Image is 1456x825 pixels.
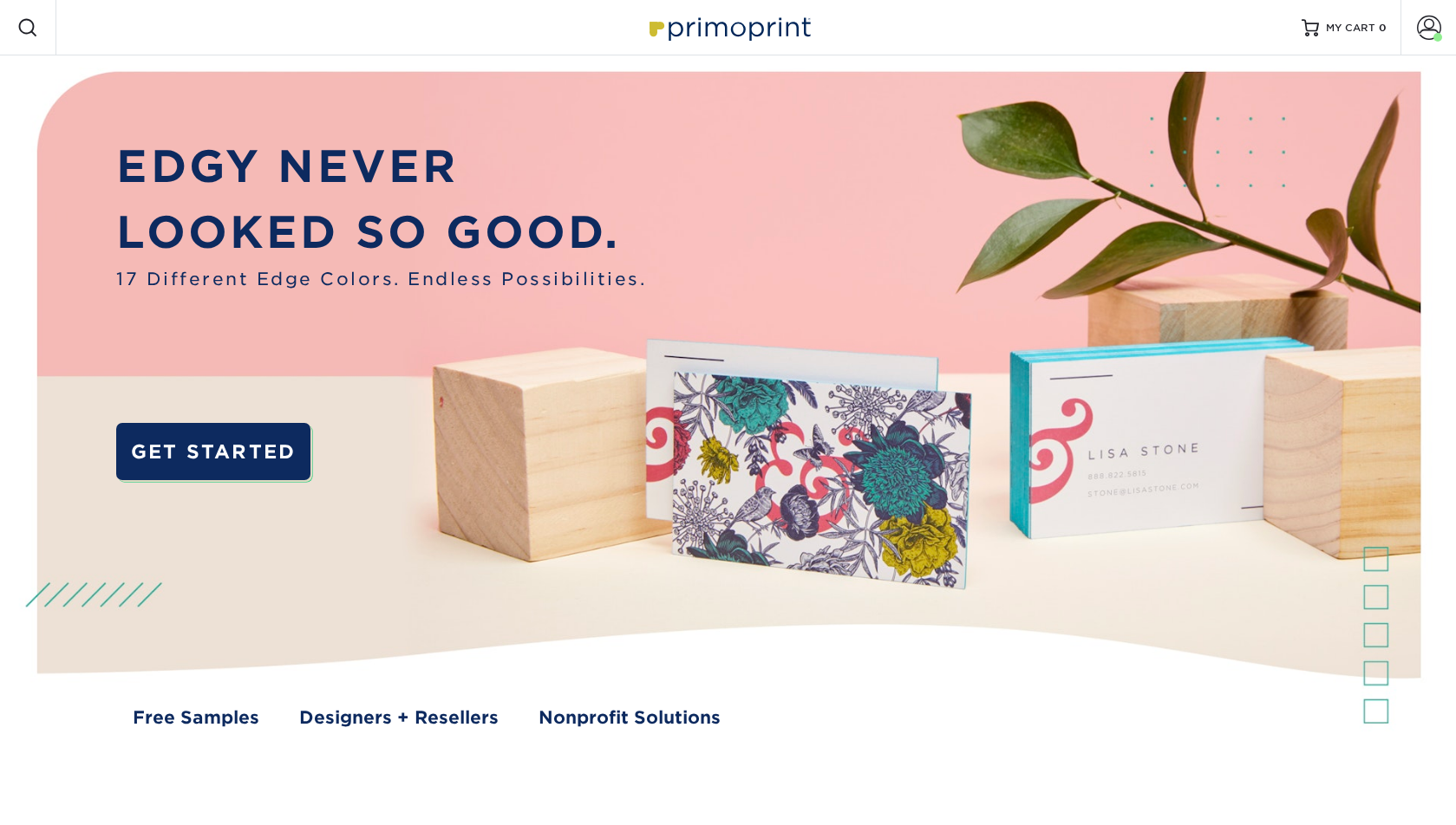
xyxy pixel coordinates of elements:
span: MY CART [1326,21,1375,36]
a: Nonprofit Solutions [539,705,721,731]
img: Primoprint [642,9,815,46]
a: GET STARTED [116,423,310,480]
a: Free Samples [133,705,259,731]
p: LOOKED SO GOOD. [116,200,646,266]
p: EDGY NEVER [116,134,646,200]
a: Designers + Resellers [299,705,499,731]
span: 17 Different Edge Colors. Endless Possibilities. [116,266,646,292]
span: 0 [1379,22,1387,34]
